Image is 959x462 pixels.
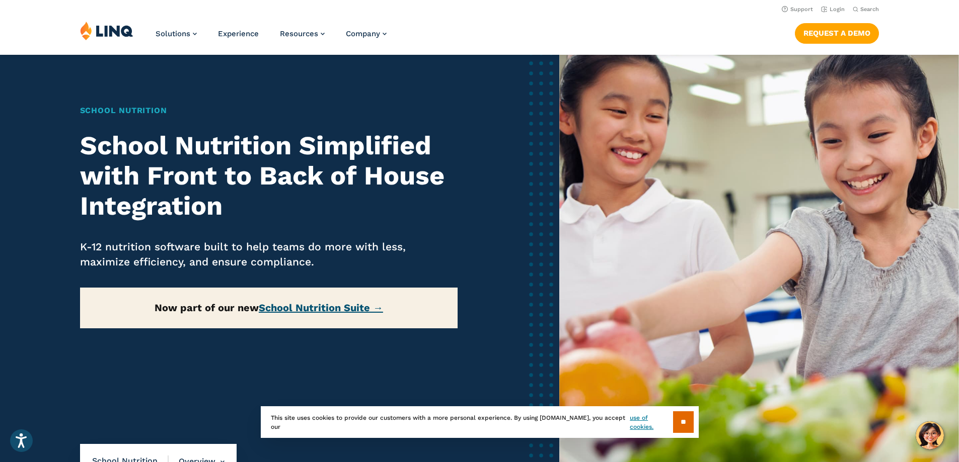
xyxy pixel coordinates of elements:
strong: Now part of our new [155,302,383,314]
a: Request a Demo [795,23,879,43]
span: Solutions [156,29,190,38]
h1: School Nutrition [80,105,458,117]
button: Open Search Bar [853,6,879,13]
p: K-12 nutrition software built to help teams do more with less, maximize efficiency, and ensure co... [80,239,458,269]
button: Hello, have a question? Let’s chat. [916,421,944,449]
h2: School Nutrition Simplified with Front to Back of House Integration [80,131,458,221]
a: Experience [218,29,259,38]
span: Company [346,29,380,38]
div: This site uses cookies to provide our customers with a more personal experience. By using [DOMAIN... [261,406,699,438]
a: Solutions [156,29,197,38]
nav: Button Navigation [795,21,879,43]
nav: Primary Navigation [156,21,387,54]
a: use of cookies. [630,413,673,431]
a: Resources [280,29,325,38]
span: Search [860,6,879,13]
img: LINQ | K‑12 Software [80,21,133,40]
span: Resources [280,29,318,38]
a: Company [346,29,387,38]
a: Login [821,6,845,13]
a: Support [782,6,813,13]
a: School Nutrition Suite → [259,302,383,314]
